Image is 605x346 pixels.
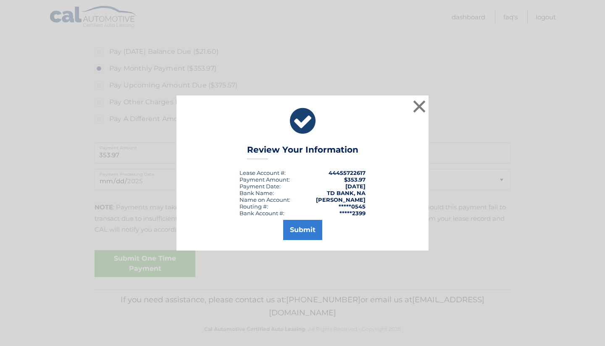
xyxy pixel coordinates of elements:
strong: 44455722617 [329,169,366,176]
span: [DATE] [345,183,366,190]
div: Lease Account #: [239,169,286,176]
button: × [411,98,428,115]
strong: TD BANK, NA [327,190,366,196]
button: Submit [283,220,322,240]
div: Routing #: [239,203,268,210]
strong: [PERSON_NAME] [316,196,366,203]
span: $353.97 [344,176,366,183]
div: Bank Name: [239,190,274,196]
div: Bank Account #: [239,210,284,217]
h3: Review Your Information [247,145,358,159]
div: Payment Amount: [239,176,290,183]
div: Name on Account: [239,196,290,203]
span: Payment Date [239,183,279,190]
div: : [239,183,281,190]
